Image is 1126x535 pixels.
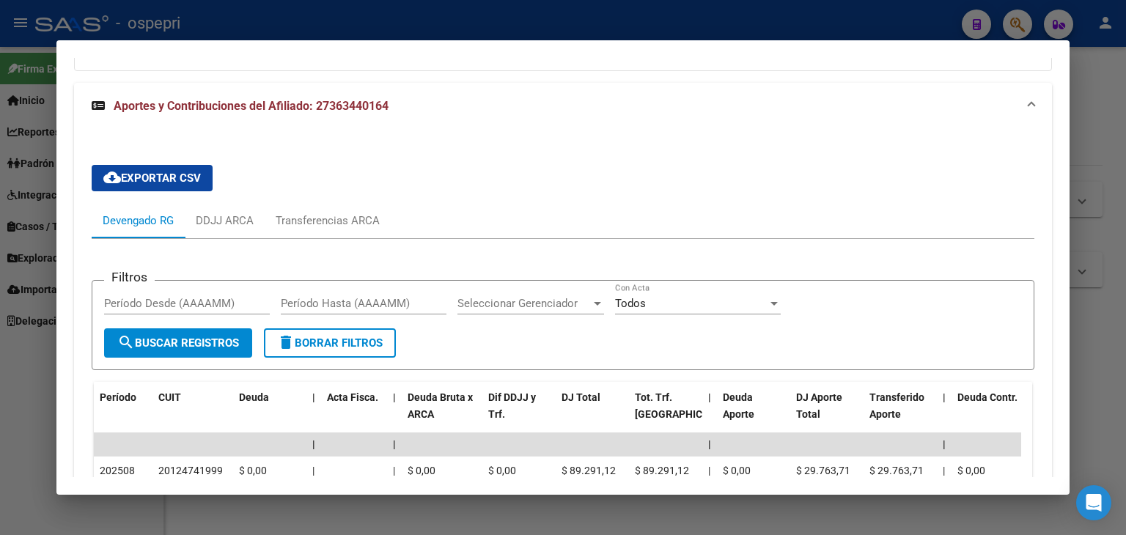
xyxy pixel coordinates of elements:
[312,391,315,403] span: |
[312,465,314,476] span: |
[277,336,383,350] span: Borrar Filtros
[402,382,482,446] datatable-header-cell: Deuda Bruta x ARCA
[864,382,937,446] datatable-header-cell: Transferido Aporte
[393,465,395,476] span: |
[239,391,269,403] span: Deuda
[615,297,646,310] span: Todos
[708,438,711,450] span: |
[562,391,600,403] span: DJ Total
[312,438,315,450] span: |
[117,333,135,351] mat-icon: search
[723,391,754,420] span: Deuda Aporte
[943,391,946,403] span: |
[1076,485,1111,520] div: Open Intercom Messenger
[488,391,536,420] span: Dif DDJJ y Trf.
[943,465,945,476] span: |
[264,328,396,358] button: Borrar Filtros
[277,333,295,351] mat-icon: delete
[387,382,402,446] datatable-header-cell: |
[629,382,702,446] datatable-header-cell: Tot. Trf. Bruto
[100,391,136,403] span: Período
[158,391,181,403] span: CUIT
[100,465,135,476] span: 202508
[94,382,152,446] datatable-header-cell: Período
[796,391,842,420] span: DJ Aporte Total
[152,382,233,446] datatable-header-cell: CUIT
[104,328,252,358] button: Buscar Registros
[103,213,174,229] div: Devengado RG
[196,213,254,229] div: DDJJ ARCA
[937,382,952,446] datatable-header-cell: |
[869,391,924,420] span: Transferido Aporte
[723,465,751,476] span: $ 0,00
[635,465,689,476] span: $ 89.291,12
[717,382,790,446] datatable-header-cell: Deuda Aporte
[239,465,267,476] span: $ 0,00
[408,465,435,476] span: $ 0,00
[796,465,850,476] span: $ 29.763,71
[393,438,396,450] span: |
[635,391,735,420] span: Tot. Trf. [GEOGRAPHIC_DATA]
[327,391,378,403] span: Acta Fisca.
[790,382,864,446] datatable-header-cell: DJ Aporte Total
[276,213,380,229] div: Transferencias ARCA
[869,465,924,476] span: $ 29.763,71
[158,462,223,479] div: 20124741999
[306,382,321,446] datatable-header-cell: |
[957,465,985,476] span: $ 0,00
[702,382,717,446] datatable-header-cell: |
[952,382,1025,446] datatable-header-cell: Deuda Contr.
[103,171,201,185] span: Exportar CSV
[74,83,1052,130] mat-expansion-panel-header: Aportes y Contribuciones del Afiliado: 27363440164
[233,382,306,446] datatable-header-cell: Deuda
[562,465,616,476] span: $ 89.291,12
[92,165,213,191] button: Exportar CSV
[321,382,387,446] datatable-header-cell: Acta Fisca.
[393,391,396,403] span: |
[957,391,1018,403] span: Deuda Contr.
[708,391,711,403] span: |
[104,269,155,285] h3: Filtros
[708,465,710,476] span: |
[488,465,516,476] span: $ 0,00
[408,391,473,420] span: Deuda Bruta x ARCA
[556,382,629,446] datatable-header-cell: DJ Total
[482,382,556,446] datatable-header-cell: Dif DDJJ y Trf.
[943,438,946,450] span: |
[103,169,121,186] mat-icon: cloud_download
[457,297,591,310] span: Seleccionar Gerenciador
[114,99,389,113] span: Aportes y Contribuciones del Afiliado: 27363440164
[117,336,239,350] span: Buscar Registros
